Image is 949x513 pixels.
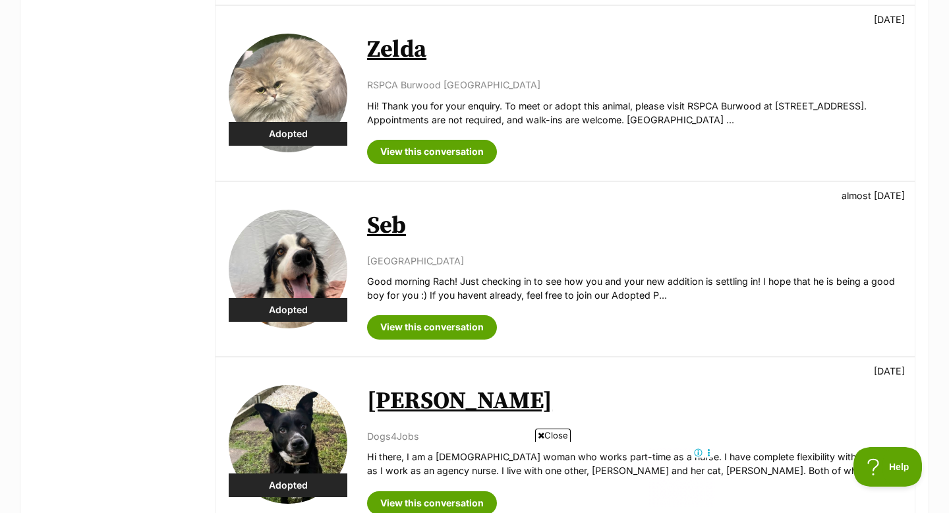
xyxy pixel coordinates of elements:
a: [PERSON_NAME] [367,386,552,416]
iframe: Advertisement [235,447,714,506]
p: RSPCA Burwood [GEOGRAPHIC_DATA] [367,78,902,92]
div: Adopted [229,473,347,497]
p: Good morning Rach! Just checking in to see how you and your new addition is settling in! I hope t... [367,274,902,303]
p: Hi! Thank you for your enquiry. To meet or adopt this animal, please visit RSPCA Burwood at [STRE... [367,99,902,127]
iframe: Help Scout Beacon - Open [853,447,923,487]
div: Adopted [229,122,347,146]
p: Dogs4Jobs [367,429,902,443]
a: View this conversation [367,140,497,164]
img: Seb [229,210,347,328]
img: Zelda [229,34,347,152]
p: [DATE] [874,13,905,26]
p: almost [DATE] [842,189,905,202]
a: Seb [367,211,406,241]
a: Zelda [367,35,426,65]
p: [GEOGRAPHIC_DATA] [367,254,902,268]
img: Derek [229,385,347,504]
div: Adopted [229,298,347,322]
span: Close [535,429,571,442]
p: [DATE] [874,364,905,378]
a: View this conversation [367,315,497,339]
